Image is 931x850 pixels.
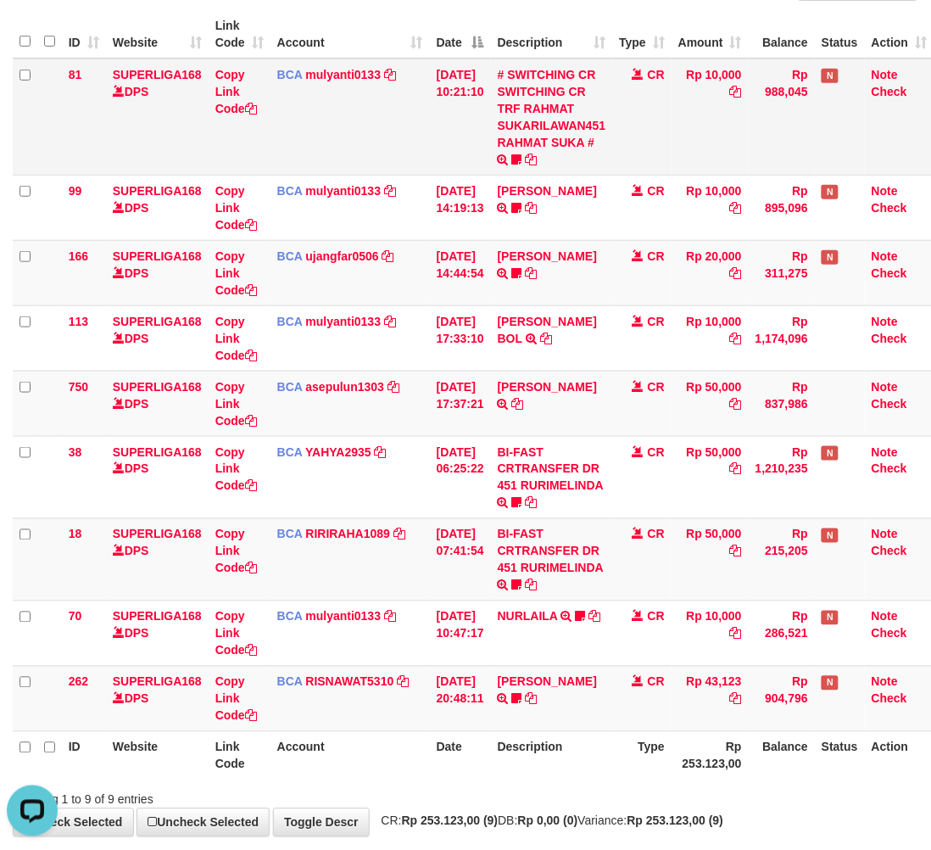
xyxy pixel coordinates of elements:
td: Rp 215,205 [749,518,815,601]
a: Copy mulyanti0133 to clipboard [384,184,396,198]
a: [PERSON_NAME] [498,184,597,198]
td: [DATE] 07:41:54 [430,518,491,601]
span: Has Note [822,446,839,461]
td: Rp 1,174,096 [749,305,815,371]
a: Copy Rp 50,000 to clipboard [730,397,742,411]
a: Copy ujangfar0506 to clipboard [382,249,394,263]
span: 99 [69,184,82,198]
td: DPS [106,371,209,436]
a: Copy MUHAMMAD REZA to clipboard [526,201,538,215]
a: Copy Link Code [215,610,257,657]
a: Copy Link Code [215,184,257,232]
a: mulyanti0133 [306,610,382,624]
td: Rp 1,210,235 [749,436,815,518]
a: Copy Rp 50,000 to clipboard [730,545,742,558]
strong: Rp 253.123,00 (9) [627,814,724,828]
a: SUPERLIGA168 [113,315,202,328]
a: Copy # SWITCHING CR SWITCHING CR TRF RAHMAT SUKARILAWAN451 RAHMAT SUKA # to clipboard [526,153,538,166]
span: CR [648,68,665,81]
th: Type: activate to sort column ascending [612,10,672,59]
a: Note [872,675,898,689]
span: CR [648,249,665,263]
a: Note [872,315,898,328]
td: Rp 20,000 [672,240,749,305]
a: Copy RISNAWAT5310 to clipboard [397,675,409,689]
span: CR [648,675,665,689]
a: Copy Rp 10,000 to clipboard [730,332,742,345]
a: Copy MARIO KUNTORO to clipboard [512,397,524,411]
th: Website: activate to sort column ascending [106,10,209,59]
th: Description [491,731,613,780]
a: Check [872,627,907,640]
span: 750 [69,380,88,394]
button: Open LiveChat chat widget [7,7,58,58]
a: Check [872,545,907,558]
td: [DATE] 06:25:22 [430,436,491,518]
td: DPS [106,175,209,240]
a: Copy mulyanti0133 to clipboard [384,68,396,81]
a: Copy Rp 10,000 to clipboard [730,201,742,215]
a: Copy Rp 10,000 to clipboard [730,85,742,98]
span: 81 [69,68,82,81]
th: Status [815,10,865,59]
a: mulyanti0133 [306,68,382,81]
th: ID: activate to sort column ascending [62,10,106,59]
div: Showing 1 to 9 of 9 entries [13,785,376,808]
td: BI-FAST CRTRANSFER DR 451 RURIMELINDA [491,436,613,518]
span: BCA [277,68,303,81]
th: Balance [749,10,815,59]
a: Note [872,68,898,81]
a: ujangfar0506 [306,249,379,263]
a: asepulun1303 [306,380,385,394]
a: Copy Link Code [215,528,257,575]
a: Check Selected [13,808,134,837]
td: [DATE] 20:48:11 [430,666,491,731]
a: Check [872,85,907,98]
a: Copy Rp 50,000 to clipboard [730,462,742,476]
a: Copy mulyanti0133 to clipboard [384,315,396,328]
a: Copy Link Code [215,380,257,428]
a: SUPERLIGA168 [113,675,202,689]
td: DPS [106,59,209,176]
span: CR: DB: Variance: [373,814,724,828]
th: Balance [749,731,815,780]
a: Uncheck Selected [137,808,270,837]
th: Website [106,731,209,780]
th: Account [270,731,430,780]
a: Copy Link Code [215,68,257,115]
a: Check [872,397,907,411]
td: DPS [106,518,209,601]
span: BCA [277,184,303,198]
span: BCA [277,528,303,541]
th: Status [815,731,865,780]
td: Rp 286,521 [749,601,815,666]
a: SUPERLIGA168 [113,528,202,541]
span: BCA [277,675,303,689]
span: CR [648,528,665,541]
th: Date: activate to sort column descending [430,10,491,59]
a: SUPERLIGA168 [113,610,202,624]
th: Description: activate to sort column ascending [491,10,613,59]
a: Check [872,201,907,215]
span: Has Note [822,185,839,199]
a: Check [872,462,907,476]
span: BCA [277,249,303,263]
td: BI-FAST CRTRANSFER DR 451 RURIMELINDA [491,518,613,601]
span: CR [648,610,665,624]
td: [DATE] 14:44:54 [430,240,491,305]
a: Copy YAHYA2935 to clipboard [375,445,387,459]
a: mulyanti0133 [306,315,382,328]
th: Account: activate to sort column ascending [270,10,430,59]
span: CR [648,380,665,394]
td: DPS [106,240,209,305]
span: Has Note [822,528,839,543]
span: 262 [69,675,88,689]
a: Copy Link Code [215,315,257,362]
a: [PERSON_NAME] [498,380,597,394]
span: Has Note [822,676,839,691]
td: [DATE] 17:37:21 [430,371,491,436]
a: Copy YOSI EFENDI to clipboard [526,692,538,706]
a: NURLAILA [498,610,558,624]
td: [DATE] 14:19:13 [430,175,491,240]
th: Type [612,731,672,780]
